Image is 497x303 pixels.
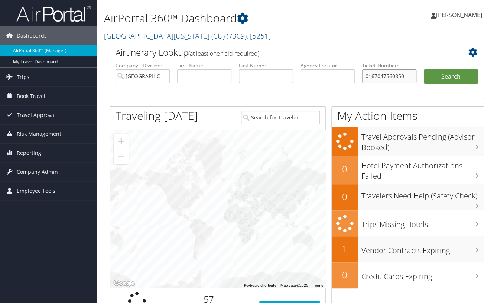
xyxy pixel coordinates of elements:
[332,242,358,255] h2: 1
[112,278,136,288] a: Open this area in Google Maps (opens a new window)
[104,31,271,41] a: [GEOGRAPHIC_DATA][US_STATE] (CU)
[361,128,484,153] h3: Travel Approvals Pending (Advisor Booked)
[361,157,484,181] h3: Hotel Payment Authorizations Failed
[431,4,490,26] a: [PERSON_NAME]
[104,10,361,26] h1: AirPortal 360™ Dashboard
[361,268,484,282] h3: Credit Cards Expiring
[332,262,484,288] a: 0Credit Cards Expiring
[332,184,484,210] a: 0Travelers Need Help (Safety Check)
[361,242,484,256] h3: Vendor Contracts Expiring
[332,210,484,237] a: Trips Missing Hotels
[361,216,484,230] h3: Trips Missing Hotels
[17,182,55,200] span: Employee Tools
[332,190,358,203] h2: 0
[17,125,61,143] span: Risk Management
[280,283,308,287] span: Map data ©2025
[17,87,45,105] span: Book Travel
[332,156,484,184] a: 0Hotel Payment Authorizations Failed
[332,108,484,124] h1: My Action Items
[116,62,170,69] label: Company - Division:
[17,163,58,181] span: Company Admin
[436,11,482,19] span: [PERSON_NAME]
[332,268,358,281] h2: 0
[17,144,41,162] span: Reporting
[188,50,259,58] span: (at least one field required)
[17,106,56,124] span: Travel Approval
[332,236,484,262] a: 1Vendor Contracts Expiring
[114,149,129,164] button: Zoom out
[239,62,293,69] label: Last Name:
[247,31,271,41] span: , [ 5251 ]
[17,26,47,45] span: Dashboards
[424,69,478,84] button: Search
[114,134,129,149] button: Zoom in
[16,5,91,22] img: airportal-logo.png
[241,111,320,124] input: Search for Traveler
[361,187,484,201] h3: Travelers Need Help (Safety Check)
[116,46,447,59] h2: Airtinerary Lookup
[177,62,231,69] label: First Name:
[332,163,358,175] h2: 0
[244,283,276,288] button: Keyboard shortcuts
[362,62,416,69] label: Ticket Number:
[227,31,247,41] span: ( 7309 )
[332,127,484,155] a: Travel Approvals Pending (Advisor Booked)
[116,108,198,124] h1: Traveling [DATE]
[112,278,136,288] img: Google
[313,283,323,287] a: Terms (opens in new tab)
[301,62,355,69] label: Agency Locator:
[17,68,29,86] span: Trips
